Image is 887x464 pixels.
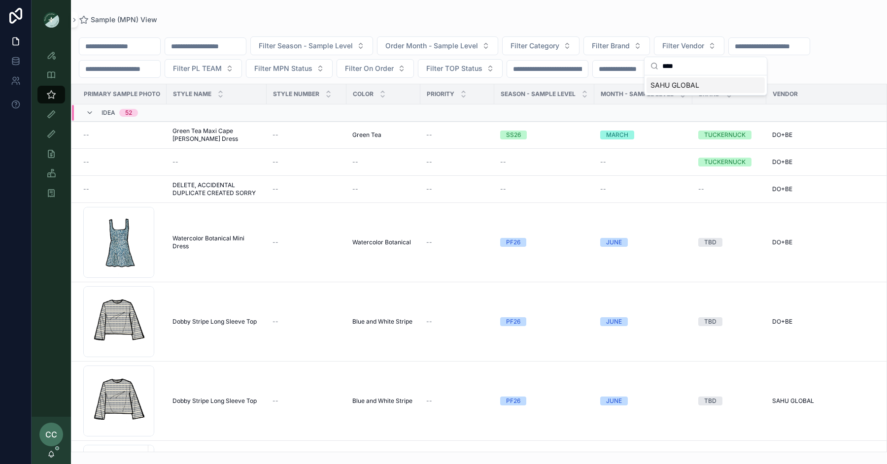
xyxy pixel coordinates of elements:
span: Filter Brand [592,41,630,51]
span: CC [45,429,57,440]
span: DO+BE [772,318,792,326]
div: 52 [125,109,132,117]
a: DELETE, ACCIDENTAL DUPLICATE CREATED SORRY [172,181,261,197]
a: -- [83,131,161,139]
a: -- [698,185,760,193]
a: Dobby Stripe Long Sleeve Top [172,397,261,405]
span: -- [500,185,506,193]
button: Select Button [165,59,242,78]
span: -- [352,158,358,166]
span: Filter TOP Status [426,64,482,73]
a: -- [273,318,341,326]
a: -- [500,185,588,193]
a: TUCKERNUCK [698,131,760,139]
div: JUNE [606,317,622,326]
span: -- [500,158,506,166]
a: -- [426,131,488,139]
span: -- [83,158,89,166]
a: TBD [698,317,760,326]
span: Filter Season - Sample Level [259,41,353,51]
a: DO+BE [772,158,882,166]
a: Green Tea Maxi Cape [PERSON_NAME] Dress [172,127,261,143]
span: MONTH - SAMPLE LEVEL [601,90,674,98]
span: Vendor [773,90,798,98]
a: -- [273,158,341,166]
span: Watercolor Botanical [352,238,411,246]
a: -- [426,318,488,326]
span: Season - Sample Level [501,90,576,98]
span: Filter Vendor [662,41,704,51]
span: PRIORITY [427,90,454,98]
div: TUCKERNUCK [704,158,746,166]
button: Select Button [337,59,414,78]
span: -- [83,131,89,139]
button: Select Button [246,59,333,78]
div: TBD [704,238,716,247]
span: -- [426,397,432,405]
span: -- [273,185,278,193]
span: SAHU GLOBAL [772,397,814,405]
a: -- [426,158,488,166]
span: Style Number [273,90,319,98]
button: Select Button [377,36,498,55]
span: Order Month - Sample Level [385,41,478,51]
button: Select Button [583,36,650,55]
a: JUNE [600,397,686,405]
span: Idea [102,109,115,117]
a: Blue and White Stripe [352,318,414,326]
a: -- [352,185,414,193]
span: DO+BE [772,131,792,139]
a: PF26 [500,238,588,247]
div: JUNE [606,238,622,247]
a: TBD [698,397,760,405]
a: DO+BE [772,318,882,326]
span: -- [352,185,358,193]
span: -- [426,185,432,193]
a: -- [500,158,588,166]
span: SAHU GLOBAL [650,80,699,90]
a: TUCKERNUCK [698,158,760,166]
span: DO+BE [772,158,792,166]
div: Suggestions [645,75,767,95]
div: TBD [704,317,716,326]
button: Select Button [502,36,580,55]
a: PF26 [500,317,588,326]
div: TBD [704,397,716,405]
a: JUNE [600,317,686,326]
div: JUNE [606,397,622,405]
div: TUCKERNUCK [704,131,746,139]
a: DO+BE [772,131,882,139]
a: -- [273,238,341,246]
a: Sample (MPN) View [79,15,157,25]
span: Green Tea [352,131,381,139]
a: -- [352,158,414,166]
a: SAHU GLOBAL [772,397,882,405]
span: Blue and White Stripe [352,318,412,326]
a: DO+BE [772,238,882,246]
a: -- [426,238,488,246]
a: JUNE [600,238,686,247]
a: -- [426,397,488,405]
a: Watercolor Botanical Mini Dress [172,234,261,250]
span: Filter PL TEAM [173,64,222,73]
span: Color [353,90,374,98]
span: -- [698,185,704,193]
span: Sample (MPN) View [91,15,157,25]
span: -- [83,185,89,193]
button: Select Button [418,59,503,78]
span: Blue and White Stripe [352,397,412,405]
span: -- [600,158,606,166]
a: Dobby Stripe Long Sleeve Top [172,318,261,326]
span: Filter On Order [345,64,394,73]
div: SS26 [506,131,521,139]
a: PF26 [500,397,588,405]
span: Dobby Stripe Long Sleeve Top [172,397,257,405]
a: -- [273,397,341,405]
a: -- [83,158,161,166]
div: PF26 [506,317,520,326]
a: Green Tea [352,131,414,139]
span: -- [600,185,606,193]
img: App logo [43,12,59,28]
